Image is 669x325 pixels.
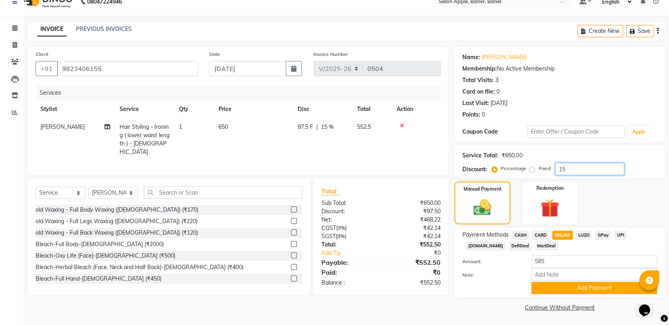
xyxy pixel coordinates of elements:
[462,128,527,136] div: Coupon Code
[576,231,592,240] span: LUZO
[464,185,502,193] label: Manual Payment
[381,207,447,216] div: ₹97.50
[37,22,67,36] a: INVOICE
[636,293,661,317] iframe: chat widget
[462,165,487,174] div: Discount:
[482,111,485,119] div: 0
[315,199,381,207] div: Sub Total:
[337,233,345,239] span: 9%
[76,25,132,32] a: PREVIOUS INVOICES
[462,99,489,107] div: Last Visit:
[36,86,447,100] div: Services
[531,282,657,294] button: Add Payment
[552,231,573,240] span: ONLINE
[36,229,198,237] div: old Waxing - Full Back Waxing ([DEMOGRAPHIC_DATA]) (₹120)
[315,279,381,287] div: Balance :
[501,165,526,172] label: Percentage
[174,100,214,118] th: Qty
[509,241,532,250] span: DefiDeal
[293,100,352,118] th: Disc
[381,216,447,224] div: ₹468.22
[532,231,549,240] span: CARD
[495,76,498,84] div: 3
[381,241,447,249] div: ₹552.50
[468,197,496,218] img: _cash.svg
[115,100,174,118] th: Service
[36,206,198,214] div: old Waxing - Full Body Waxing ([DEMOGRAPHIC_DATA]) (₹170)
[538,165,550,172] label: Fixed
[36,240,164,249] div: Bleach-Full Body-[DEMOGRAPHIC_DATA] (₹2000)
[490,99,507,107] div: [DATE]
[381,199,447,207] div: ₹650.00
[578,25,623,37] button: Create New
[36,61,58,76] button: +91
[144,186,302,199] input: Search or Scan
[321,123,334,131] span: 15 %
[40,123,85,130] span: [PERSON_NAME]
[352,100,392,118] th: Total
[357,123,371,130] span: 552.5
[120,123,169,155] span: Hair Styling - Ironing ( lower waist length ) - [DEMOGRAPHIC_DATA]
[315,249,392,257] a: Add Tip
[381,279,447,287] div: ₹552.50
[381,268,447,277] div: ₹0
[36,51,48,58] label: Client
[462,111,480,119] div: Points:
[456,258,525,265] label: Amount:
[219,123,228,130] span: 650
[462,88,495,96] div: Card on file:
[315,216,381,224] div: Net:
[626,25,654,37] button: Save
[531,268,657,281] input: Add Note
[527,126,625,138] input: Enter Offer / Coupon Code
[209,51,220,58] label: Date
[392,249,447,257] div: ₹0
[57,61,198,76] input: Search by Name/Mobile/Email/Code
[502,151,522,160] div: ₹650.00
[298,123,313,131] span: 97.5 F
[462,151,498,160] div: Service Total:
[381,232,447,241] div: ₹42.14
[321,187,340,195] span: Total
[314,51,348,58] label: Invoice Number
[179,123,182,130] span: 1
[482,53,526,61] a: [PERSON_NAME]
[462,76,494,84] div: Total Visits:
[462,65,497,73] div: Membership:
[316,123,318,131] span: |
[536,185,563,192] label: Redemption
[36,217,198,226] div: old Waxing - Full Legs Waxing ([DEMOGRAPHIC_DATA]) (₹220)
[512,231,529,240] span: CASH
[531,255,657,268] input: Amount
[321,233,336,240] span: SGST
[381,258,447,267] div: ₹552.50
[36,100,115,118] th: Stylist
[462,65,657,73] div: No Active Membership
[392,100,441,118] th: Action
[466,241,506,250] span: [DOMAIN_NAME]
[456,304,663,312] a: Continue Without Payment
[36,252,175,260] div: Bleach-Oxy Life (Face)-[DEMOGRAPHIC_DATA] (₹500)
[535,197,564,220] img: _gift.svg
[462,53,480,61] div: Name:
[214,100,293,118] th: Price
[315,268,381,277] div: Paid:
[315,241,381,249] div: Total:
[628,126,650,138] button: Apply
[321,224,336,231] span: CGST
[338,225,345,231] span: 9%
[36,275,162,283] div: Bleach-Full Hand-[DEMOGRAPHIC_DATA] (₹450)
[595,231,611,240] span: GPay
[614,231,627,240] span: UPI
[315,232,381,241] div: ( )
[456,271,525,279] label: Note:
[315,207,381,216] div: Discount:
[462,231,509,239] span: Payment Methods
[496,88,500,96] div: 0
[535,241,559,250] span: MariDeal
[36,263,243,271] div: Bleach-Herbal Bleach (Face, Neck and Half Back)-[DEMOGRAPHIC_DATA] (₹400)
[315,258,381,267] div: Payable:
[381,224,447,232] div: ₹42.14
[315,224,381,232] div: ( )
